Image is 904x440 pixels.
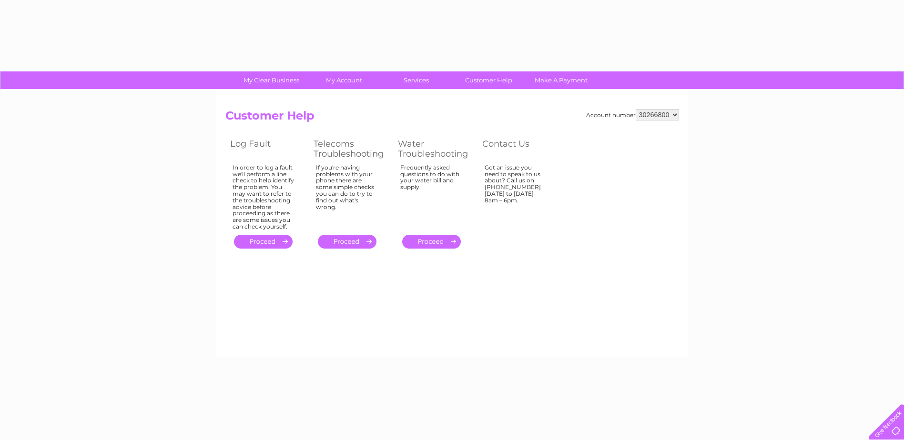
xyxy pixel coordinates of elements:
a: . [318,235,376,249]
div: Got an issue you need to speak to us about? Call us on [PHONE_NUMBER] [DATE] to [DATE] 8am – 6pm. [485,164,547,226]
a: Customer Help [449,71,528,89]
th: Log Fault [225,136,309,161]
div: Frequently asked questions to do with your water bill and supply. [400,164,463,226]
a: . [234,235,293,249]
th: Contact Us [477,136,561,161]
a: Make A Payment [522,71,600,89]
div: Account number [586,109,679,120]
a: Services [377,71,456,89]
a: . [402,235,461,249]
th: Telecoms Troubleshooting [309,136,393,161]
a: My Clear Business [232,71,311,89]
a: My Account [305,71,383,89]
h2: Customer Help [225,109,679,127]
div: In order to log a fault we'll perform a line check to help identify the problem. You may want to ... [233,164,295,230]
th: Water Troubleshooting [393,136,477,161]
div: If you're having problems with your phone there are some simple checks you can do to try to find ... [316,164,379,226]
